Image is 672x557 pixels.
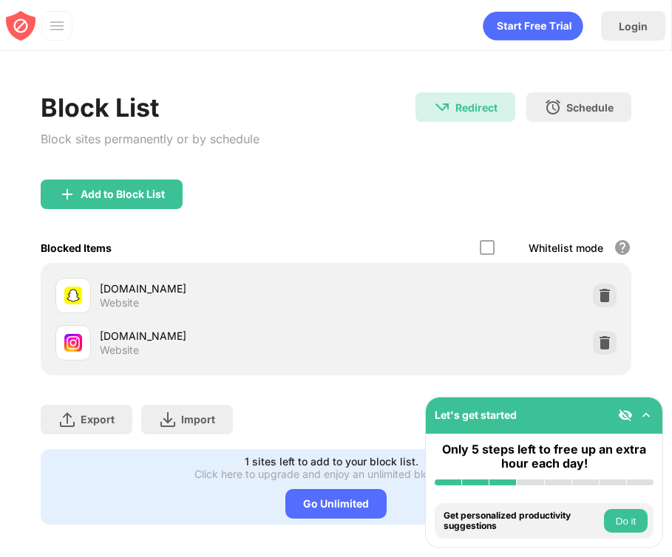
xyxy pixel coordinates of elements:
div: Block List [41,92,259,123]
div: Blocked Items [41,242,112,254]
div: Only 5 steps left to free up an extra hour each day! [435,442,654,471]
div: Website [100,344,139,357]
img: omni-setup-toggle.svg [639,408,654,423]
div: Website [100,296,139,310]
img: favicons [64,334,82,352]
div: Schedule [566,101,614,114]
div: Go Unlimited [285,489,387,519]
div: Redirect [455,101,498,114]
div: Let's get started [435,409,517,421]
img: blocksite-icon-red.svg [6,11,35,41]
div: 1 sites left to add to your block list. [245,455,418,468]
button: Do it [604,509,648,533]
img: eye-not-visible.svg [618,408,633,423]
div: Get personalized productivity suggestions [444,510,600,532]
div: animation [483,11,583,41]
div: Export [81,413,115,426]
div: Block sites permanently or by schedule [41,129,259,150]
div: Whitelist mode [529,242,603,254]
div: Import [181,413,215,426]
div: Add to Block List [81,188,165,200]
img: favicons [64,287,82,304]
div: [DOMAIN_NAME] [100,281,336,296]
div: [DOMAIN_NAME] [100,328,336,344]
div: Click here to upgrade and enjoy an unlimited block list. [194,468,460,480]
div: Login [619,20,648,33]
